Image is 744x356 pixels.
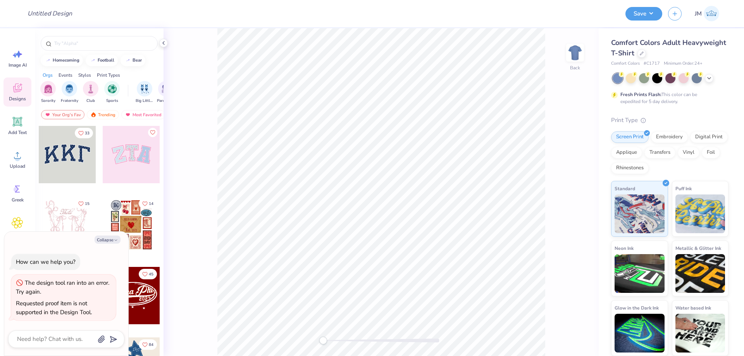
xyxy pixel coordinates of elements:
div: homecoming [53,58,79,62]
img: trend_line.gif [90,58,96,63]
div: Vinyl [678,147,699,158]
div: Orgs [43,72,53,79]
button: Like [148,128,157,137]
button: Like [75,128,93,138]
img: Joshua Macky Gaerlan [704,6,719,21]
span: Add Text [8,129,27,136]
div: filter for Sorority [40,81,56,104]
input: Try "Alpha" [53,40,153,47]
div: Screen Print [611,131,649,143]
button: Like [139,339,157,350]
img: Club Image [86,84,95,93]
div: How can we help you? [16,258,76,266]
span: Parent's Weekend [157,98,175,104]
span: 14 [149,202,153,206]
span: Minimum Order: 24 + [664,60,703,67]
span: Standard [615,184,635,193]
span: Fraternity [61,98,78,104]
img: Standard [615,194,665,233]
button: Like [139,198,157,209]
img: Neon Ink [615,254,665,293]
img: Big Little Reveal Image [140,84,149,93]
button: homecoming [41,55,83,66]
div: Foil [702,147,720,158]
div: Requested proof item is not supported in the Design Tool. [16,299,92,316]
span: Comfort Colors Adult Heavyweight T-Shirt [611,38,726,58]
button: filter button [61,81,78,104]
img: Sorority Image [44,84,53,93]
span: Sports [106,98,118,104]
div: football [98,58,114,62]
span: 15 [85,202,90,206]
div: This color can be expedited for 5 day delivery. [620,91,716,105]
div: Events [59,72,72,79]
img: most_fav.gif [45,112,51,117]
div: Your Org's Fav [41,110,84,119]
div: Print Type [611,116,728,125]
span: Water based Ink [675,304,711,312]
button: Save [625,7,662,21]
button: Like [75,198,93,209]
img: Back [567,45,583,60]
img: Parent's Weekend Image [162,84,170,93]
span: Clipart & logos [5,230,30,243]
button: Like [139,269,157,279]
div: Applique [611,147,642,158]
button: filter button [104,81,120,104]
img: trend_line.gif [125,58,131,63]
span: 84 [149,343,153,347]
div: Print Types [97,72,120,79]
span: Sorority [41,98,55,104]
button: filter button [83,81,98,104]
span: Club [86,98,95,104]
span: Image AI [9,62,27,68]
span: Big Little Reveal [136,98,153,104]
div: filter for Sports [104,81,120,104]
div: bear [133,58,142,62]
div: Styles [78,72,91,79]
button: filter button [136,81,153,104]
span: Puff Ink [675,184,692,193]
img: trending.gif [90,112,96,117]
div: Digital Print [690,131,728,143]
a: JM [691,6,723,21]
img: most_fav.gif [125,112,131,117]
div: Accessibility label [319,337,327,344]
div: Most Favorited [121,110,165,119]
div: filter for Fraternity [61,81,78,104]
div: Back [570,64,580,71]
img: Puff Ink [675,194,725,233]
div: The design tool ran into an error. Try again. [16,279,109,296]
img: Metallic & Glitter Ink [675,254,725,293]
div: Embroidery [651,131,688,143]
span: Neon Ink [615,244,634,252]
span: 45 [149,272,153,276]
span: Comfort Colors [611,60,640,67]
span: JM [695,9,702,18]
img: Water based Ink [675,314,725,353]
img: Sports Image [108,84,117,93]
span: Glow in the Dark Ink [615,304,659,312]
button: Collapse [95,236,121,244]
button: filter button [40,81,56,104]
span: Metallic & Glitter Ink [675,244,721,252]
img: Glow in the Dark Ink [615,314,665,353]
div: Trending [87,110,119,119]
span: Designs [9,96,26,102]
img: Fraternity Image [65,84,74,93]
span: # C1717 [644,60,660,67]
div: Transfers [644,147,675,158]
button: filter button [157,81,175,104]
button: bear [121,55,145,66]
div: filter for Club [83,81,98,104]
span: Greek [12,197,24,203]
button: football [86,55,118,66]
div: Rhinestones [611,162,649,174]
span: 33 [85,131,90,135]
div: filter for Parent's Weekend [157,81,175,104]
strong: Fresh Prints Flash: [620,91,661,98]
input: Untitled Design [21,6,78,21]
div: filter for Big Little Reveal [136,81,153,104]
span: Upload [10,163,25,169]
img: trend_line.gif [45,58,51,63]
